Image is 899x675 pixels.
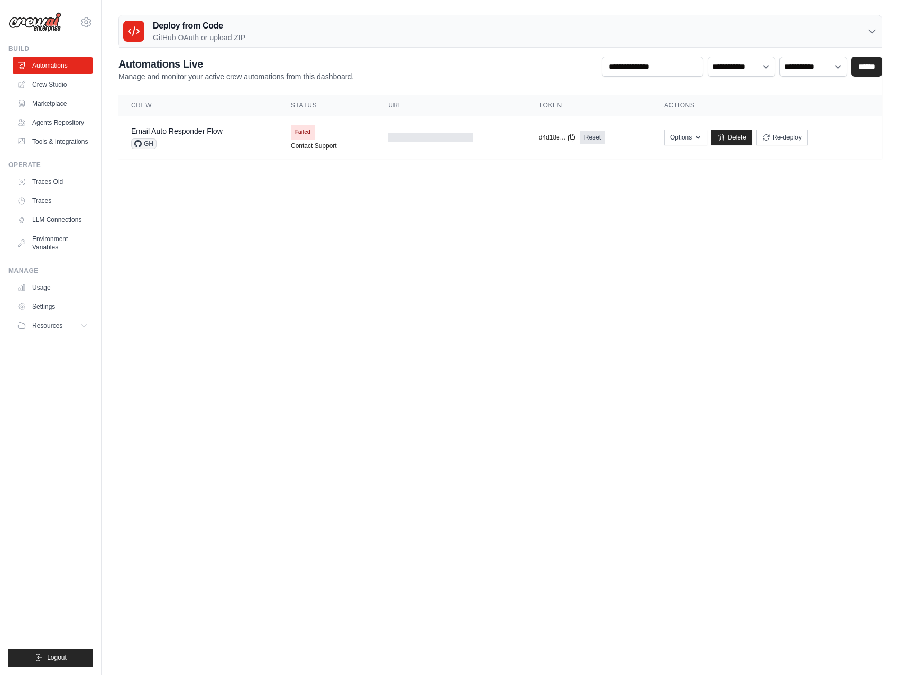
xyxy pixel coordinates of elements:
[153,32,245,43] p: GitHub OAuth or upload ZIP
[580,131,605,144] a: Reset
[13,298,93,315] a: Settings
[375,95,526,116] th: URL
[13,211,93,228] a: LLM Connections
[13,230,93,256] a: Environment Variables
[13,114,93,131] a: Agents Repository
[526,95,652,116] th: Token
[8,266,93,275] div: Manage
[278,95,375,116] th: Status
[8,649,93,667] button: Logout
[652,95,882,116] th: Actions
[13,76,93,93] a: Crew Studio
[13,133,93,150] a: Tools & Integrations
[13,317,93,334] button: Resources
[539,133,576,142] button: d4d18e...
[47,653,67,662] span: Logout
[664,130,707,145] button: Options
[118,95,278,116] th: Crew
[32,321,62,330] span: Resources
[118,57,354,71] h2: Automations Live
[8,161,93,169] div: Operate
[13,279,93,296] a: Usage
[711,130,752,145] a: Delete
[13,173,93,190] a: Traces Old
[291,142,337,150] a: Contact Support
[131,138,157,149] span: GH
[131,127,223,135] a: Email Auto Responder Flow
[291,125,315,140] span: Failed
[756,130,808,145] button: Re-deploy
[118,71,354,82] p: Manage and monitor your active crew automations from this dashboard.
[13,57,93,74] a: Automations
[153,20,245,32] h3: Deploy from Code
[13,192,93,209] a: Traces
[8,44,93,53] div: Build
[8,12,61,32] img: Logo
[13,95,93,112] a: Marketplace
